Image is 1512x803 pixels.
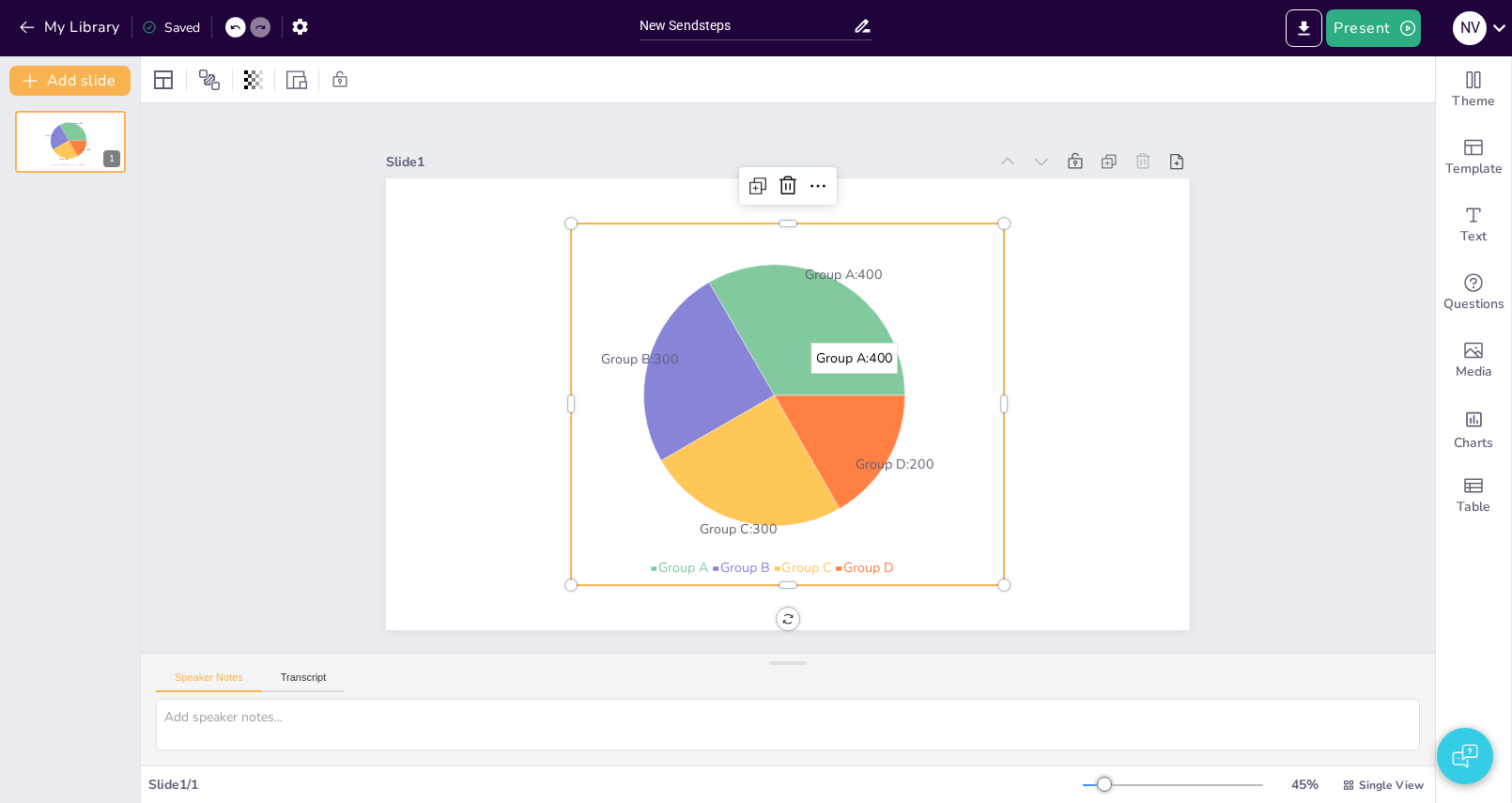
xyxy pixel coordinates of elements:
span: Group A [53,163,59,166]
div: Add text boxes [1436,192,1511,259]
span: Charts [1454,433,1493,454]
div: 45 % [1282,776,1327,794]
text: Group C : 300 [59,158,69,161]
div: Resize presentation [283,65,311,95]
button: Present [1326,9,1420,47]
div: Get real-time input from your audience [1436,259,1511,327]
text: Group B : 300 [45,134,55,137]
span: Table [1457,497,1490,517]
text: Group A : 400 [805,266,883,284]
span: Group D [843,559,894,577]
button: Add slide [9,66,131,96]
button: N V [1453,9,1487,47]
button: Transcript [262,672,346,692]
span: Text [1460,226,1487,247]
span: Group C [69,163,76,166]
span: Group C [782,559,832,577]
span: Group D [78,163,85,166]
span: Questions [1443,294,1504,315]
div: Add charts and graphs [1436,394,1511,462]
span: Theme [1452,91,1495,112]
div: Slide 1 [386,153,986,171]
div: Slide 1 / 1 [148,776,1083,794]
div: Layout [148,65,178,95]
input: Insert title [640,12,853,39]
span: Group B [61,163,68,166]
div: Saved [142,19,200,37]
span: Group A [658,559,708,577]
span: Template [1445,159,1503,179]
span: Group B [720,559,770,577]
span: Single View [1359,778,1424,793]
text: Group C : 300 [700,520,778,538]
span: Position [198,69,221,91]
button: My Library [14,12,128,42]
div: Add images, graphics, shapes or video [1436,327,1511,394]
button: Speaker Notes [156,672,262,692]
div: Change the overall theme [1436,56,1511,124]
button: Export to PowerPoint [1286,9,1322,47]
text: Group B : 300 [602,350,680,368]
div: Add ready made slides [1436,124,1511,192]
span: Media [1456,362,1492,382]
div: N V [1453,11,1487,45]
text: Group D : 200 [81,149,91,152]
div: 1 [15,111,126,173]
div: 1 [103,150,120,167]
text: Group D : 200 [856,456,934,473]
div: Add a table [1436,462,1511,530]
